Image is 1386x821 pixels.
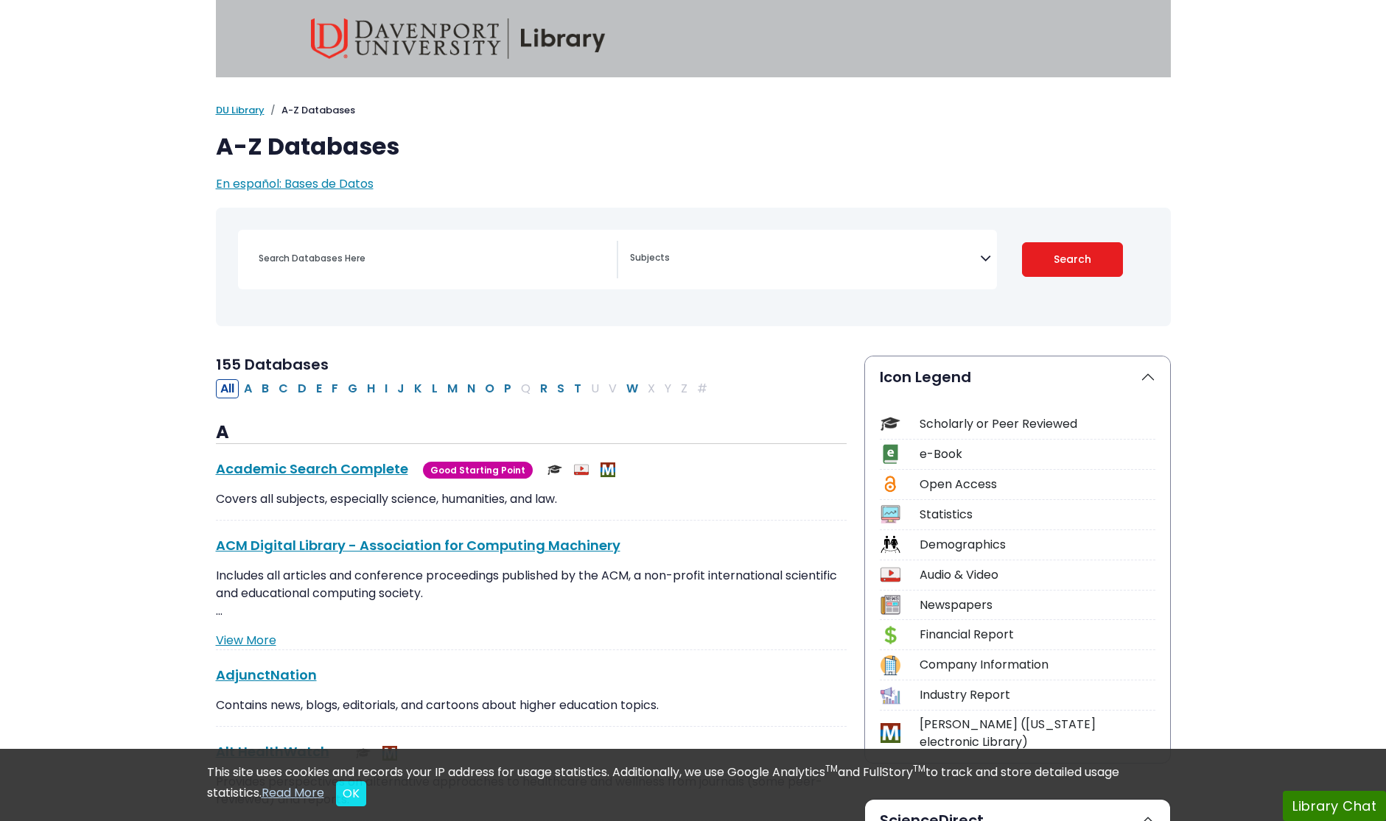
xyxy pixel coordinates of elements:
[920,415,1155,433] div: Scholarly or Peer Reviewed
[480,379,499,398] button: Filter Results O
[574,462,589,477] img: Audio & Video
[825,762,838,775] sup: TM
[207,764,1180,806] div: This site uses cookies and records your IP address for usage statistics. Additionally, we use Goo...
[265,103,355,118] li: A-Z Databases
[881,535,900,554] img: Icon Demographics
[913,762,925,775] sup: TM
[216,379,713,396] div: Alpha-list to filter by first letter of database name
[601,462,615,477] img: MeL (Michigan electronic Library)
[216,567,847,620] p: Includes all articles and conference proceedings published by the ACM, a non-profit international...
[380,379,392,398] button: Filter Results I
[336,781,366,806] button: Close
[865,356,1170,398] button: Icon Legend
[216,536,620,554] a: ACM Digital Library - Association for Computing Machinery
[216,422,847,444] h3: A
[881,444,900,464] img: Icon e-Book
[216,697,847,714] p: Contains news, blogs, editorials, and cartoons about higher education topics.
[423,462,533,479] span: Good Starting Point
[382,746,397,761] img: MeL (Michigan electronic Library)
[881,655,900,675] img: Icon Company Information
[216,632,276,649] a: View More
[920,686,1155,704] div: Industry Report
[312,379,326,398] button: Filter Results E
[216,742,329,761] a: Alt HealthWatch
[920,566,1155,584] div: Audio & Video
[920,716,1155,751] div: [PERSON_NAME] ([US_STATE] electronic Library)
[216,459,408,478] a: Academic Search Complete
[920,596,1155,614] div: Newspapers
[216,103,265,117] a: DU Library
[327,379,343,398] button: Filter Results F
[410,379,427,398] button: Filter Results K
[463,379,480,398] button: Filter Results N
[881,625,900,645] img: Icon Financial Report
[536,379,552,398] button: Filter Results R
[216,354,329,375] span: 155 Databases
[553,379,569,398] button: Filter Results S
[881,414,900,434] img: Icon Scholarly or Peer Reviewed
[427,379,442,398] button: Filter Results L
[920,626,1155,644] div: Financial Report
[216,133,1171,161] h1: A-Z Databases
[443,379,462,398] button: Filter Results M
[393,379,409,398] button: Filter Results J
[881,595,900,615] img: Icon Newspapers
[881,565,900,585] img: Icon Audio & Video
[216,208,1171,326] nav: Search filters
[920,506,1155,524] div: Statistics
[920,445,1155,463] div: e-Book
[881,474,900,494] img: Icon Open Access
[881,723,900,743] img: Icon MeL (Michigan electronic Library)
[920,476,1155,493] div: Open Access
[274,379,293,398] button: Filter Results C
[262,784,324,801] a: Read More
[1022,242,1123,277] button: Submit for Search Results
[216,103,1171,118] nav: breadcrumb
[881,686,900,705] img: Icon Industry Report
[216,379,239,398] button: All
[920,656,1155,674] div: Company Information
[356,746,371,761] img: Scholarly or Peer Reviewed
[622,379,643,398] button: Filter Results W
[293,379,311,398] button: Filter Results D
[239,379,256,398] button: Filter Results A
[920,536,1155,554] div: Demographics
[216,490,847,508] p: Covers all subjects, especially science, humanities, and law.
[250,247,617,269] input: Search database by title or keyword
[343,379,362,398] button: Filter Results G
[1283,791,1386,821] button: Library Chat
[363,379,379,398] button: Filter Results H
[311,18,606,59] img: Davenport University Library
[216,175,374,192] a: En español: Bases de Datos
[216,666,317,684] a: AdjunctNation
[547,462,562,477] img: Scholarly or Peer Reviewed
[570,379,586,398] button: Filter Results T
[881,504,900,524] img: Icon Statistics
[257,379,273,398] button: Filter Results B
[630,253,980,265] textarea: Search
[500,379,516,398] button: Filter Results P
